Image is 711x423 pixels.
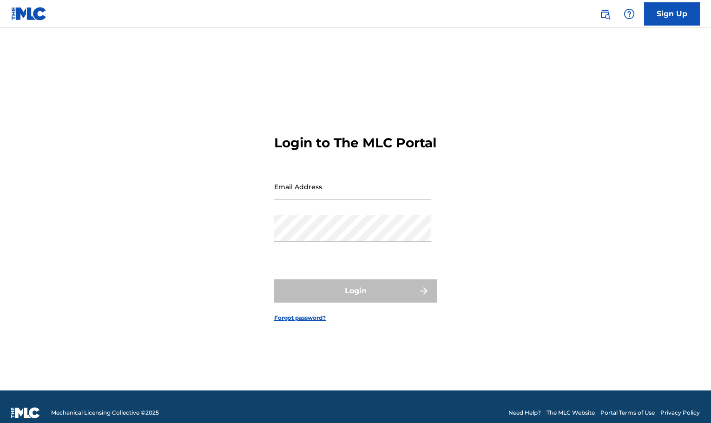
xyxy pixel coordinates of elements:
[51,409,159,417] span: Mechanical Licensing Collective © 2025
[624,8,635,20] img: help
[599,8,611,20] img: search
[620,5,639,23] div: Help
[11,7,47,20] img: MLC Logo
[660,409,700,417] a: Privacy Policy
[644,2,700,26] a: Sign Up
[508,409,541,417] a: Need Help?
[596,5,614,23] a: Public Search
[600,409,655,417] a: Portal Terms of Use
[546,409,595,417] a: The MLC Website
[274,135,436,151] h3: Login to The MLC Portal
[11,407,40,418] img: logo
[274,314,326,322] a: Forgot password?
